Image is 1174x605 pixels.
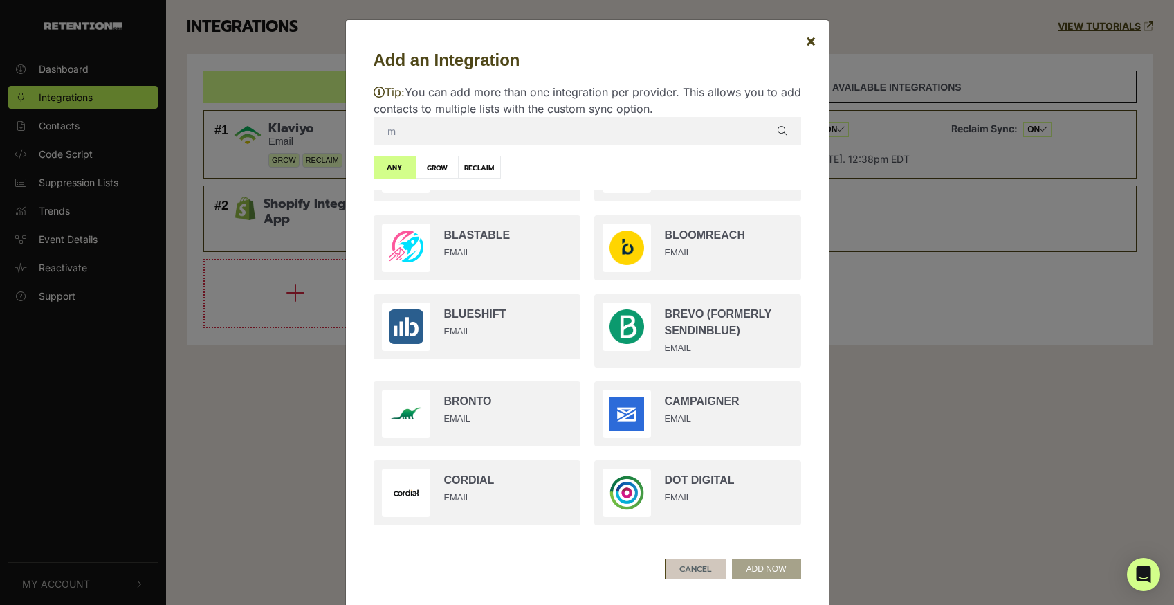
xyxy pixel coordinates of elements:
p: You can add more than one integration per provider. This allows you to add contacts to multiple l... [374,84,801,117]
label: ANY [374,156,416,179]
label: RECLAIM [458,156,501,179]
h5: Add an Integration [374,48,801,73]
button: Close [794,21,827,60]
input: Search integrations [374,117,801,145]
span: × [805,30,816,51]
span: Tip: [374,85,405,99]
div: Open Intercom Messenger [1127,558,1160,591]
label: GROW [416,156,459,179]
